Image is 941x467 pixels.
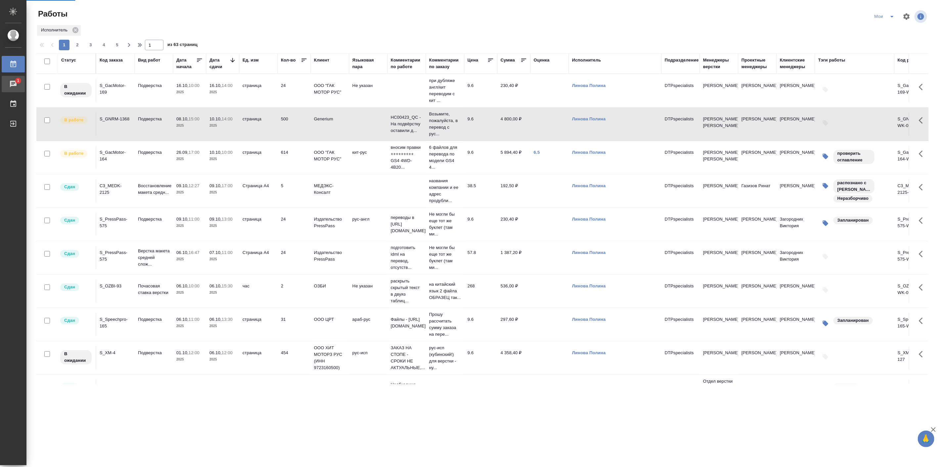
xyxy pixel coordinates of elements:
[138,216,170,223] p: Подверстка
[278,246,311,269] td: 24
[464,112,497,136] td: 9.6
[738,79,777,102] td: [PERSON_NAME]
[209,150,222,155] p: 10.10,
[497,246,530,269] td: 1 387,20 ₽
[391,278,423,304] p: раскрыть скрытый текст в двуяз таблиц...
[239,313,278,336] td: страница
[64,117,83,123] p: В работе
[894,279,933,303] td: S_OZBI-93-WK-009
[189,384,200,389] p: 16:00
[572,384,606,389] a: Линова Полина
[239,346,278,369] td: страница
[837,195,869,202] p: Неразборчиво
[703,116,735,129] p: [PERSON_NAME], [PERSON_NAME]
[222,217,233,222] p: 13:00
[534,57,550,64] div: Оценка
[703,149,735,162] p: [PERSON_NAME], [PERSON_NAME]
[429,244,461,271] p: Не могли бы еще тот же буклет (там ми...
[464,213,497,236] td: 9.6
[464,179,497,202] td: 38.5
[738,346,777,369] td: [PERSON_NAME]
[738,313,777,336] td: [PERSON_NAME]
[429,345,461,371] p: рус-исп (кубинский!) для верстки - ну...
[833,149,875,165] div: проверить оглавление
[176,156,203,162] p: 2025
[661,213,700,236] td: DTPspecialists
[138,248,170,268] p: Верстка макета средней слож...
[314,383,346,390] p: AWATERA
[209,57,229,70] div: Дата сдачи
[176,317,189,322] p: 06.10,
[239,112,278,136] td: страница
[176,289,203,296] p: 2025
[818,57,845,64] div: Тэги работы
[429,211,461,237] p: Не могли бы еще тот же буклет (там ми...
[429,311,461,338] p: Прошу рассчитать сумму заказа на пере...
[349,279,387,303] td: Не указан
[176,89,203,96] p: 2025
[176,122,203,129] p: 2025
[818,216,833,231] button: Изменить тэги
[209,116,222,121] p: 10.10,
[915,79,931,95] button: Здесь прячутся важные кнопки
[138,283,170,296] p: Почасовая ставка верстки
[349,346,387,369] td: рус-исп
[167,41,198,50] span: из 63 страниц
[138,350,170,356] p: Подверстка
[777,213,815,236] td: Загородних Виктория
[209,323,236,329] p: 2025
[464,346,497,369] td: 9.6
[501,57,515,64] div: Сумма
[741,57,773,70] div: Проектные менеджеры
[176,223,203,229] p: 2025
[138,149,170,156] p: Подверстка
[314,183,346,196] p: МЕДЭКС-Консалт
[429,144,461,171] p: 6 файлов для перевода по модели GS4 4...
[13,77,23,84] span: 1
[703,350,735,356] p: [PERSON_NAME]
[429,57,461,70] div: Комментарии по заказу
[818,82,833,97] button: Добавить тэги
[222,283,233,288] p: 15:30
[278,179,311,202] td: 5
[85,40,96,50] button: 3
[818,116,833,130] button: Добавить тэги
[894,179,933,202] td: C3_MEDK-2125-WK-011
[497,179,530,202] td: 192,50 ₽
[239,146,278,169] td: страница
[915,380,931,396] button: Здесь прячутся важные кнопки
[209,256,236,263] p: 2025
[60,116,92,125] div: Исполнитель выполняет работу
[189,250,200,255] p: 16:47
[222,250,233,255] p: 11:00
[777,246,815,269] td: Загородних Виктория
[349,313,387,336] td: араб-рус
[818,179,833,193] button: Изменить тэги
[176,384,189,389] p: 02.10,
[239,79,278,102] td: страница
[239,213,278,236] td: страница
[915,10,928,23] span: Посмотреть информацию
[899,9,915,24] span: Настроить таблицу
[833,216,874,225] div: Запланирован
[738,179,777,202] td: Газизов Ринат
[60,183,92,191] div: Менеджер проверил работу исполнителя, передает ее на следующий этап
[703,249,735,256] p: [PERSON_NAME]
[497,146,530,169] td: 5 894,40 ₽
[138,383,170,396] p: Почасовая ставка верстки
[349,213,387,236] td: рус-англ
[209,317,222,322] p: 06.10,
[391,244,423,271] p: подготовить idml на перевод, отсутств...
[209,384,222,389] p: 04.10,
[661,380,700,403] td: DTPspecialists
[661,279,700,303] td: DTPspecialists
[391,57,423,70] div: Комментарии по работе
[464,313,497,336] td: 9.6
[138,316,170,323] p: Подверстка
[209,350,222,355] p: 06.10,
[777,146,815,169] td: [PERSON_NAME]
[894,112,933,136] td: S_GNRM-1368-WK-002
[64,351,88,364] p: В ожидании
[176,323,203,329] p: 2025
[898,57,923,64] div: Код работы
